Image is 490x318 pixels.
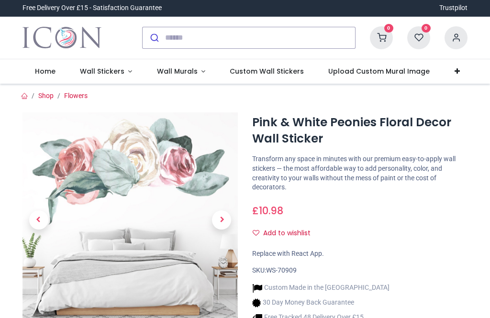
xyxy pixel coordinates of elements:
[145,59,218,84] a: Wall Murals
[22,24,101,51] img: Icon Wall Stickers
[38,92,54,99] a: Shop
[252,249,468,259] div: Replace with React App.
[370,33,393,41] a: 0
[253,230,259,236] i: Add to wishlist
[266,266,297,274] span: WS-70909
[259,204,283,218] span: 10.98
[64,92,88,99] a: Flowers
[252,283,390,293] li: Custom Made in the [GEOGRAPHIC_DATA]
[252,225,319,241] button: Add to wishlistAdd to wishlist
[212,210,231,230] span: Next
[22,24,101,51] a: Logo of Icon Wall Stickers
[22,144,55,295] a: Previous
[384,24,393,33] sup: 0
[35,66,56,76] span: Home
[328,66,430,76] span: Upload Custom Mural Image
[252,154,468,192] p: Transform any space in minutes with our premium easy-to-apply wall stickers — the most affordable...
[252,114,468,147] h1: Pink & White Peonies Floral Decor Wall Sticker
[206,144,238,295] a: Next
[230,66,304,76] span: Custom Wall Stickers
[252,204,283,218] span: £
[157,66,198,76] span: Wall Murals
[80,66,124,76] span: Wall Stickers
[252,298,390,308] li: 30 Day Money Back Guarantee
[143,27,165,48] button: Submit
[67,59,145,84] a: Wall Stickers
[439,3,468,13] a: Trustpilot
[422,24,431,33] sup: 0
[22,3,162,13] div: Free Delivery Over £15 - Satisfaction Guarantee
[29,210,48,230] span: Previous
[407,33,430,41] a: 0
[252,266,468,275] div: SKU:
